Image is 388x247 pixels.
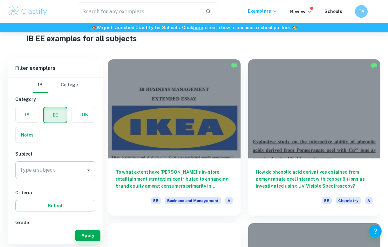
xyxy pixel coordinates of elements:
img: Marked [231,63,237,69]
button: College [61,77,78,93]
button: TOK [71,107,95,122]
img: Marked [371,63,377,69]
h6: Filter exemplars [8,59,103,77]
span: A [365,197,373,204]
a: Schools [324,9,342,14]
button: IA [16,107,39,122]
span: Business and Management [165,197,221,204]
button: Open [84,166,93,175]
button: Notes [16,127,39,143]
button: Apply [75,230,100,241]
span: EE [322,197,332,204]
span: 🏫 [291,25,297,30]
a: To what extent have [PERSON_NAME]'s in-store retailtainment strategies contributed to enhancing b... [108,59,241,216]
h6: Grade [15,219,95,226]
button: Select [15,200,95,211]
h6: Subject [15,150,95,157]
img: Clastify logo [8,5,48,18]
h1: IB EE examples for all subjects [26,33,362,44]
input: Search for any exemplars... [78,3,200,20]
p: Review [290,8,312,15]
button: TA [355,5,368,18]
button: IB [33,77,48,93]
p: Exemplars [248,8,277,15]
h6: How do phenolic acid derivatives obtained from pomegranate peel interact with copper (II) ions as... [256,169,373,190]
h6: Category [15,96,95,103]
h6: Criteria [15,189,95,196]
button: Help and Feedback [369,225,382,237]
span: Chemistry [336,197,361,204]
span: EE [151,197,161,204]
span: A [225,197,233,204]
div: Filter type choice [33,77,78,93]
button: EE [44,107,67,123]
span: 🏫 [91,25,97,30]
h6: TA [358,8,365,15]
h6: We just launched Clastify for Schools. Click to learn how to become a school partner. [1,24,387,31]
a: How do phenolic acid derivatives obtained from pomegranate peel interact with copper (II) ions as... [248,59,381,216]
h6: To what extent have [PERSON_NAME]'s in-store retailtainment strategies contributed to enhancing b... [116,169,233,190]
a: here [193,25,203,30]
